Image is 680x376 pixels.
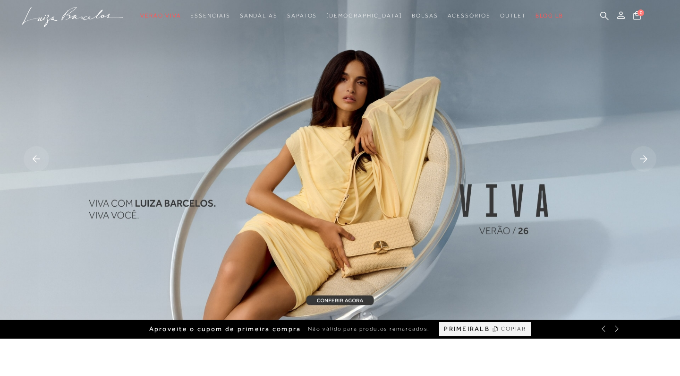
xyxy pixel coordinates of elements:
span: Bolsas [412,12,438,19]
span: Sandálias [240,12,278,19]
a: categoryNavScreenReaderText [190,7,230,25]
a: categoryNavScreenReaderText [412,7,438,25]
a: categoryNavScreenReaderText [287,7,317,25]
span: Verão Viva [140,12,181,19]
a: categoryNavScreenReaderText [240,7,278,25]
a: noSubCategoriesText [326,7,402,25]
span: Acessórios [448,12,491,19]
span: Sapatos [287,12,317,19]
span: PRIMEIRALB [444,325,489,333]
span: COPIAR [501,324,527,333]
span: Aproveite o cupom de primeira compra [149,325,301,333]
button: 0 [630,10,644,23]
span: Não válido para produtos remarcados. [308,325,430,333]
span: Outlet [500,12,527,19]
a: categoryNavScreenReaderText [448,7,491,25]
a: categoryNavScreenReaderText [500,7,527,25]
span: [DEMOGRAPHIC_DATA] [326,12,402,19]
span: BLOG LB [535,12,563,19]
span: 0 [637,9,644,16]
a: categoryNavScreenReaderText [140,7,181,25]
span: Essenciais [190,12,230,19]
a: BLOG LB [535,7,563,25]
